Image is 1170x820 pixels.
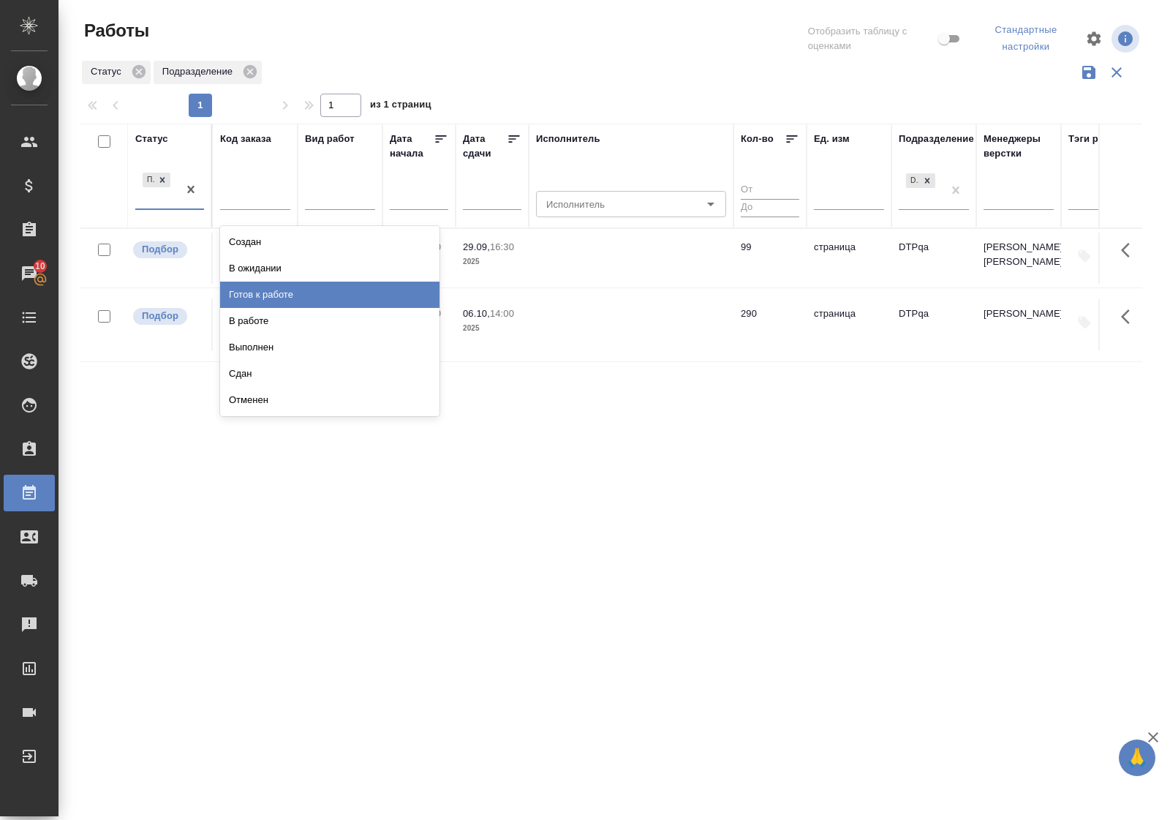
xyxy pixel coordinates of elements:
button: Здесь прячутся важные кнопки [1112,233,1147,268]
span: Посмотреть информацию [1111,25,1142,53]
div: Создан [220,229,439,255]
p: Подразделение [162,64,238,79]
td: страница [807,233,891,284]
div: Выполнен [220,334,439,361]
p: 29.09, [463,241,490,252]
button: Сбросить фильтры [1103,59,1131,86]
p: 06.10, [463,308,490,319]
td: 290 [733,299,807,350]
div: Сдан [220,361,439,387]
span: из 1 страниц [370,96,431,117]
div: Исполнитель [536,132,600,146]
div: Кол-во [741,132,774,146]
span: Отобразить таблицу с оценками [808,24,935,53]
div: DTPqa [905,172,937,190]
input: До [741,199,799,217]
div: Менеджеры верстки [984,132,1054,161]
a: 10 [4,255,55,292]
button: Добавить тэги [1068,240,1101,272]
div: Дата начала [390,132,434,161]
div: Ед. изм [814,132,850,146]
p: Подбор [142,242,178,257]
p: 14:00 [490,308,514,319]
button: Добавить тэги [1068,306,1101,339]
div: Вид работ [305,132,355,146]
button: Open [701,194,721,214]
p: Подбор [142,309,178,323]
div: Подразделение [899,132,974,146]
p: 16:30 [490,241,514,252]
span: Работы [80,19,149,42]
div: Подразделение [154,61,262,84]
span: 10 [26,259,54,274]
p: [PERSON_NAME], [PERSON_NAME] [984,240,1054,269]
div: Тэги работы [1068,132,1128,146]
span: Настроить таблицу [1076,21,1111,56]
div: Статус [82,61,151,84]
div: Отменен [220,387,439,413]
td: DTPqa [891,299,976,350]
input: От [741,181,799,200]
div: Подбор [143,173,154,188]
button: Здесь прячутся важные кнопки [1112,299,1147,334]
p: 2025 [463,255,521,269]
p: [PERSON_NAME] [984,306,1054,321]
p: 2025 [463,321,521,336]
div: Готов к работе [220,282,439,308]
td: DTPqa [891,233,976,284]
span: 🙏 [1125,742,1150,773]
button: 🙏 [1119,740,1155,776]
button: Сохранить фильтры [1075,59,1103,86]
div: В работе [220,308,439,334]
td: 99 [733,233,807,284]
div: Код заказа [220,132,271,146]
p: Статус [91,64,127,79]
div: split button [975,19,1076,59]
div: Можно подбирать исполнителей [132,306,204,326]
div: В ожидании [220,255,439,282]
div: Статус [135,132,168,146]
div: DTPqa [906,173,919,189]
div: Дата сдачи [463,132,507,161]
td: страница [807,299,891,350]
